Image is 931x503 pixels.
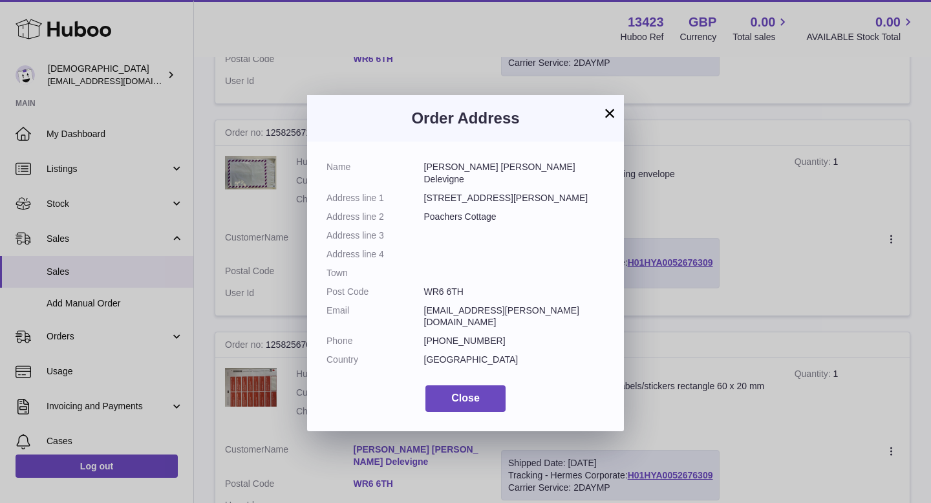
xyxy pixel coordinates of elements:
[424,286,605,298] dd: WR6 6TH
[326,286,424,298] dt: Post Code
[326,335,424,347] dt: Phone
[424,305,605,329] dd: [EMAIL_ADDRESS][PERSON_NAME][DOMAIN_NAME]
[424,161,605,186] dd: [PERSON_NAME] [PERSON_NAME] Delevigne
[425,385,506,412] button: Close
[326,230,424,242] dt: Address line 3
[451,392,480,403] span: Close
[424,335,605,347] dd: [PHONE_NUMBER]
[326,108,605,129] h3: Order Address
[326,354,424,366] dt: Country
[326,211,424,223] dt: Address line 2
[326,192,424,204] dt: Address line 1
[326,161,424,186] dt: Name
[602,105,617,121] button: ×
[424,211,605,223] dd: Poachers Cottage
[326,305,424,329] dt: Email
[326,267,424,279] dt: Town
[326,248,424,261] dt: Address line 4
[424,354,605,366] dd: [GEOGRAPHIC_DATA]
[424,192,605,204] dd: [STREET_ADDRESS][PERSON_NAME]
